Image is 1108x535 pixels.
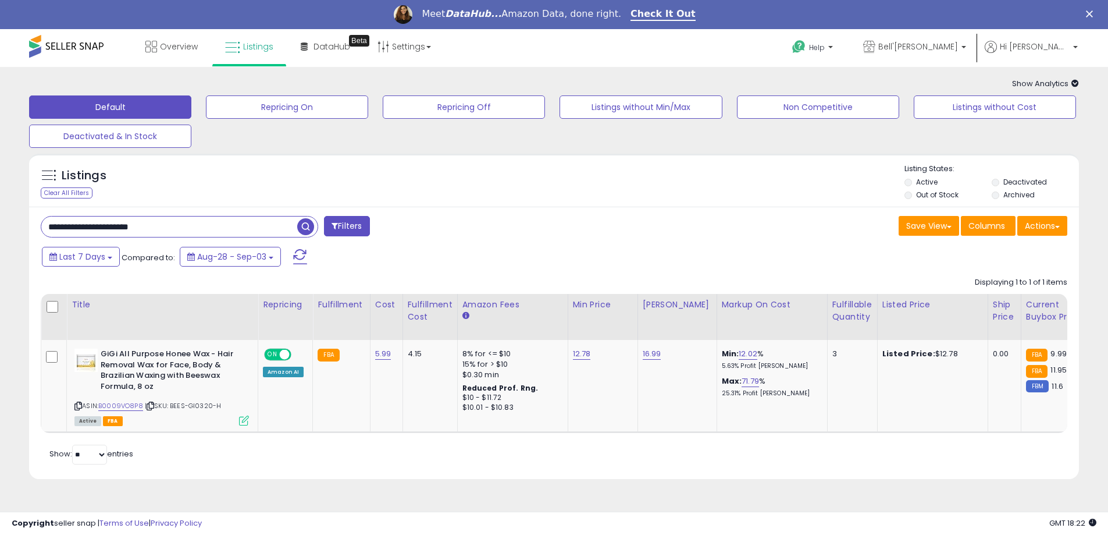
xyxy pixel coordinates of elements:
div: Title [72,299,253,311]
a: 71.79 [742,375,759,387]
div: 0.00 [993,349,1012,359]
a: Bell'[PERSON_NAME] [854,29,975,67]
span: Columns [968,220,1005,232]
button: Default [29,95,191,119]
span: Hi [PERSON_NAME] [1000,41,1070,52]
div: $0.30 min [462,370,559,380]
div: Meet Amazon Data, done right. [422,8,621,20]
button: Deactivated & In Stock [29,125,191,148]
span: Compared to: [122,252,175,263]
small: FBA [1026,365,1048,378]
th: The percentage added to the cost of goods (COGS) that forms the calculator for Min & Max prices. [717,294,827,340]
div: % [722,376,818,398]
div: Tooltip anchor [349,35,369,47]
div: Fulfillment Cost [408,299,453,323]
div: [PERSON_NAME] [643,299,712,311]
span: Help [809,42,825,52]
div: Repricing [263,299,308,311]
a: Hi [PERSON_NAME] [985,41,1078,67]
a: Check It Out [630,8,696,21]
label: Archived [1003,190,1035,200]
span: Bell'[PERSON_NAME] [878,41,958,52]
div: Amazon Fees [462,299,563,311]
span: FBA [103,416,123,426]
a: Settings [369,29,440,64]
span: 2025-09-11 18:22 GMT [1049,518,1096,529]
a: Privacy Policy [151,518,202,529]
b: Min: [722,348,739,359]
p: 25.31% Profit [PERSON_NAME] [722,389,818,398]
button: Repricing On [206,95,368,119]
div: Markup on Cost [722,299,822,311]
small: Amazon Fees. [462,311,469,321]
div: Fulfillment [318,299,365,311]
div: 3 [832,349,868,359]
small: FBA [1026,349,1048,362]
div: 8% for <= $10 [462,349,559,359]
p: Listing States: [904,164,1079,175]
div: Ship Price [993,299,1016,323]
strong: Copyright [12,518,54,529]
span: Overview [160,41,198,52]
button: Listings without Min/Max [560,95,722,119]
a: 12.02 [739,348,757,360]
div: Displaying 1 to 1 of 1 items [975,277,1067,288]
small: FBA [318,349,339,362]
div: Amazon AI [263,367,304,377]
a: B0009VO8P8 [98,401,143,411]
button: Actions [1017,216,1067,236]
div: 15% for > $10 [462,359,559,370]
i: DataHub... [445,8,501,19]
i: Get Help [792,40,806,54]
label: Active [916,177,938,187]
a: Overview [137,29,206,64]
span: Listings [243,41,273,52]
div: Close [1086,10,1098,17]
p: 5.63% Profit [PERSON_NAME] [722,362,818,370]
span: Show: entries [49,448,133,459]
span: 9.99 [1050,348,1067,359]
button: Repricing Off [383,95,545,119]
div: Min Price [573,299,633,311]
a: DataHub [292,29,359,64]
div: Clear All Filters [41,187,92,199]
div: Current Buybox Price [1026,299,1086,323]
div: $12.78 [882,349,979,359]
b: Listed Price: [882,348,935,359]
small: FBM [1026,380,1049,392]
div: Listed Price [882,299,983,311]
div: % [722,349,818,370]
button: Listings without Cost [914,95,1076,119]
b: GiGi All Purpose Honee Wax - Hair Removal Wax for Face, Body & Brazilian Waxing with Beeswax Form... [101,349,242,395]
a: 16.99 [643,348,661,360]
button: Columns [961,216,1016,236]
a: Help [783,31,845,67]
span: | SKU: BEES-GI0320-H [145,401,221,410]
button: Non Competitive [737,95,899,119]
a: Listings [216,29,282,64]
b: Max: [722,375,742,387]
button: Save View [899,216,959,236]
button: Last 7 Days [42,247,120,267]
img: 41eD7iB-j-L._SL40_.jpg [74,349,98,372]
b: Reduced Prof. Rng. [462,383,539,393]
div: $10.01 - $10.83 [462,403,559,413]
span: DataHub [313,41,350,52]
a: 5.99 [375,348,391,360]
label: Out of Stock [916,190,959,200]
div: Cost [375,299,398,311]
span: All listings currently available for purchase on Amazon [74,416,101,426]
span: OFF [290,350,308,360]
div: ASIN: [74,349,249,424]
span: ON [265,350,280,360]
img: Profile image for Georgie [394,5,412,24]
span: Aug-28 - Sep-03 [197,251,266,263]
div: Fulfillable Quantity [832,299,872,323]
span: Show Analytics [1012,78,1079,89]
h5: Listings [62,168,106,184]
span: 11.95 [1050,364,1067,375]
a: 12.78 [573,348,591,360]
button: Filters [324,216,369,236]
div: seller snap | | [12,518,202,529]
a: Terms of Use [99,518,149,529]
